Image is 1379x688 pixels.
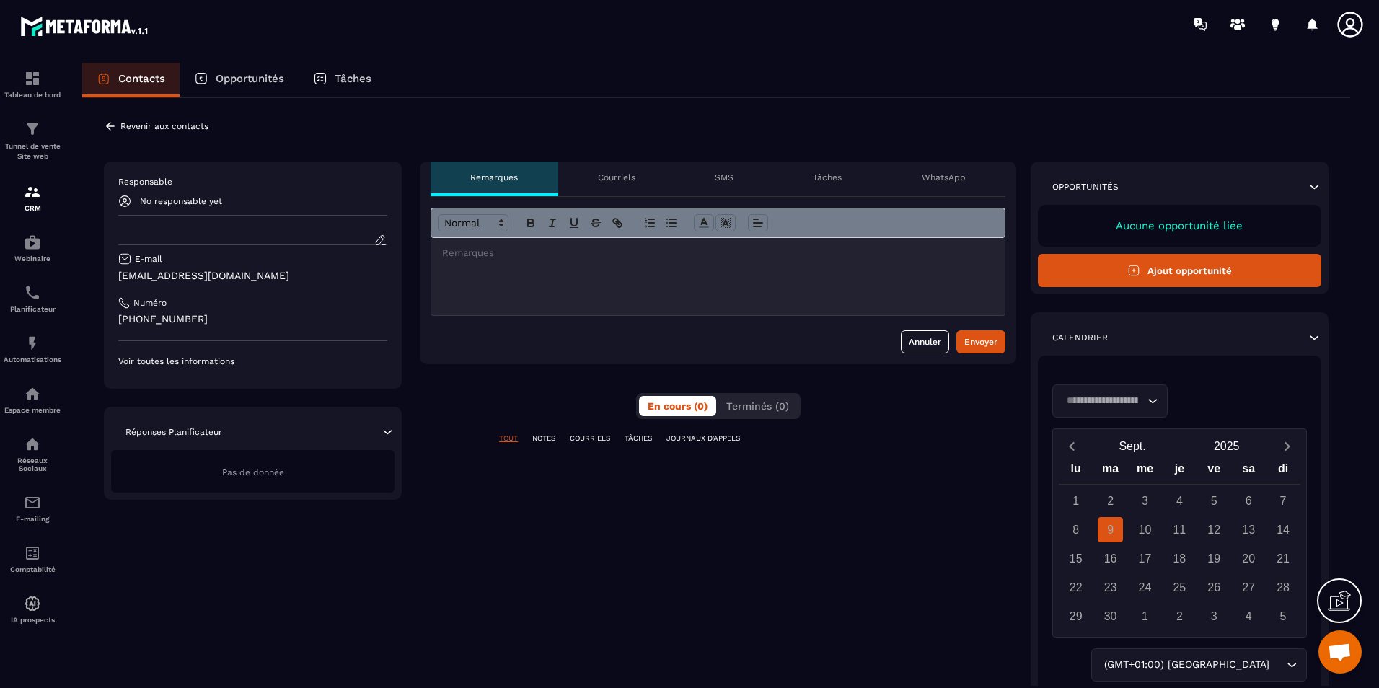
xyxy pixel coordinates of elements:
button: Open months overlay [1085,433,1180,459]
a: automationsautomationsEspace membre [4,374,61,425]
p: TÂCHES [625,433,652,444]
span: Pas de donnée [222,467,284,477]
p: SMS [715,172,733,183]
a: formationformationTunnel de vente Site web [4,110,61,172]
div: 16 [1098,546,1123,571]
div: 30 [1098,604,1123,629]
p: WhatsApp [922,172,966,183]
div: je [1162,459,1197,484]
p: Opportunités [216,72,284,85]
img: social-network [24,436,41,453]
a: social-networksocial-networkRéseaux Sociaux [4,425,61,483]
button: Terminés (0) [718,396,798,416]
div: Search for option [1091,648,1307,682]
p: Réponses Planificateur [125,426,222,438]
div: ma [1093,459,1128,484]
img: formation [24,183,41,200]
p: CRM [4,204,61,212]
p: Numéro [133,297,167,309]
div: 27 [1236,575,1261,600]
p: [PHONE_NUMBER] [118,312,387,326]
div: 5 [1271,604,1296,629]
p: Tâches [813,172,842,183]
img: email [24,494,41,511]
div: 23 [1098,575,1123,600]
div: me [1128,459,1163,484]
div: 3 [1132,488,1158,513]
p: Tâches [335,72,371,85]
img: automations [24,234,41,251]
div: 2 [1098,488,1123,513]
p: Opportunités [1052,181,1119,193]
a: schedulerschedulerPlanificateur [4,273,61,324]
img: scheduler [24,284,41,301]
a: automationsautomationsWebinaire [4,223,61,273]
div: ve [1197,459,1231,484]
div: 20 [1236,546,1261,571]
div: 19 [1202,546,1227,571]
div: 1 [1063,488,1088,513]
img: formation [24,120,41,138]
div: Calendar days [1059,488,1300,629]
button: En cours (0) [639,396,716,416]
div: 1 [1132,604,1158,629]
img: formation [24,70,41,87]
a: formationformationCRM [4,172,61,223]
p: Calendrier [1052,332,1108,343]
div: 4 [1236,604,1261,629]
p: Webinaire [4,255,61,263]
div: 11 [1167,517,1192,542]
p: Automatisations [4,356,61,363]
button: Envoyer [956,330,1005,353]
p: Réseaux Sociaux [4,457,61,472]
span: (GMT+01:00) [GEOGRAPHIC_DATA] [1101,657,1272,673]
button: Next month [1274,436,1300,456]
p: Responsable [118,176,387,188]
p: Contacts [118,72,165,85]
p: [EMAIL_ADDRESS][DOMAIN_NAME] [118,269,387,283]
img: automations [24,335,41,352]
p: Aucune opportunité liée [1052,219,1307,232]
span: En cours (0) [648,400,708,412]
a: Opportunités [180,63,299,97]
a: emailemailE-mailing [4,483,61,534]
p: No responsable yet [140,196,222,206]
div: 13 [1236,517,1261,542]
input: Search for option [1062,393,1144,409]
p: E-mailing [4,515,61,523]
div: 28 [1271,575,1296,600]
a: formationformationTableau de bord [4,59,61,110]
p: Voir toutes les informations [118,356,387,367]
p: Remarques [470,172,518,183]
div: 25 [1167,575,1192,600]
button: Annuler [901,330,949,353]
div: 8 [1063,517,1088,542]
div: 5 [1202,488,1227,513]
p: E-mail [135,253,162,265]
div: sa [1231,459,1266,484]
p: COURRIELS [570,433,610,444]
img: automations [24,595,41,612]
div: 10 [1132,517,1158,542]
p: NOTES [532,433,555,444]
div: 18 [1167,546,1192,571]
input: Search for option [1272,657,1283,673]
div: 2 [1167,604,1192,629]
a: Contacts [82,63,180,97]
p: Tableau de bord [4,91,61,99]
div: 24 [1132,575,1158,600]
a: Tâches [299,63,386,97]
div: 4 [1167,488,1192,513]
p: IA prospects [4,616,61,624]
div: 22 [1063,575,1088,600]
div: 12 [1202,517,1227,542]
div: 15 [1063,546,1088,571]
p: TOUT [499,433,518,444]
div: 17 [1132,546,1158,571]
p: Espace membre [4,406,61,414]
img: logo [20,13,150,39]
a: accountantaccountantComptabilité [4,534,61,584]
div: lu [1059,459,1093,484]
div: 29 [1063,604,1088,629]
div: 26 [1202,575,1227,600]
